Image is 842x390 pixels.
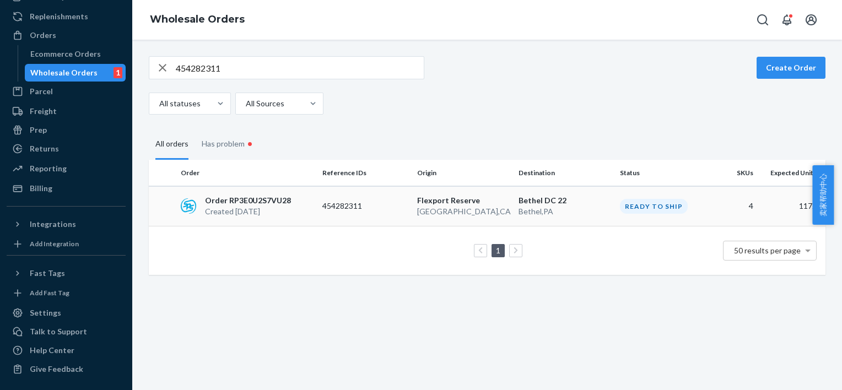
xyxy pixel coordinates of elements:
[758,160,825,186] th: Expected Units
[616,160,710,186] th: Status
[176,160,318,186] th: Order
[757,57,825,79] button: Create Order
[30,307,61,318] div: Settings
[30,143,59,154] div: Returns
[30,124,47,136] div: Prep
[176,57,424,79] input: Search orders
[7,160,126,177] a: Reporting
[812,165,834,225] button: 卖家帮助中心
[158,98,159,109] input: All statuses
[25,64,126,82] a: Wholesale Orders1
[30,345,74,356] div: Help Center
[30,364,83,375] div: Give Feedback
[752,9,774,31] button: Open Search Box
[620,199,688,214] div: Ready to ship
[519,206,611,217] p: Bethel , PA
[7,264,126,282] button: Fast Tags
[30,86,53,97] div: Parcel
[181,198,196,214] img: sps-commerce logo
[710,186,758,226] td: 4
[205,195,291,206] p: Order RP3E0U2S7VU28
[7,102,126,120] a: Freight
[30,326,87,337] div: Talk to Support
[141,4,253,36] ol: breadcrumbs
[30,268,65,279] div: Fast Tags
[7,286,126,300] a: Add Fast Tag
[7,342,126,359] a: Help Center
[494,246,503,255] a: Page 1 is your current page
[30,219,76,230] div: Integrations
[30,239,79,248] div: Add Integration
[7,304,126,322] a: Settings
[318,160,413,186] th: Reference IDs
[30,67,98,78] div: Wholesale Orders
[776,9,798,31] button: Open notifications
[417,195,510,206] p: Flexport Reserve
[7,215,126,233] button: Integrations
[30,183,52,194] div: Billing
[245,98,246,109] input: All Sources
[30,288,69,297] div: Add Fast Tag
[245,137,255,151] div: •
[7,26,126,44] a: Orders
[710,160,758,186] th: SKUs
[150,13,245,25] a: Wholesale Orders
[7,237,126,251] a: Add Integration
[30,106,57,117] div: Freight
[114,67,122,78] div: 1
[758,186,825,226] td: 1172
[30,11,88,22] div: Replenishments
[514,160,616,186] th: Destination
[417,206,510,217] p: [GEOGRAPHIC_DATA] , CA
[205,206,291,217] p: Created [DATE]
[7,121,126,139] a: Prep
[30,48,101,59] div: Ecommerce Orders
[519,195,611,206] p: Bethel DC 22
[7,140,126,158] a: Returns
[734,246,801,255] span: 50 results per page
[202,128,255,160] div: Has problem
[7,180,126,197] a: Billing
[800,9,822,31] button: Open account menu
[155,129,188,160] div: All orders
[25,45,126,63] a: Ecommerce Orders
[7,360,126,378] button: Give Feedback
[7,83,126,100] a: Parcel
[7,323,126,340] a: Talk to Support
[30,30,56,41] div: Orders
[413,160,514,186] th: Origin
[7,8,126,25] a: Replenishments
[322,201,408,212] p: 454282311
[30,163,67,174] div: Reporting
